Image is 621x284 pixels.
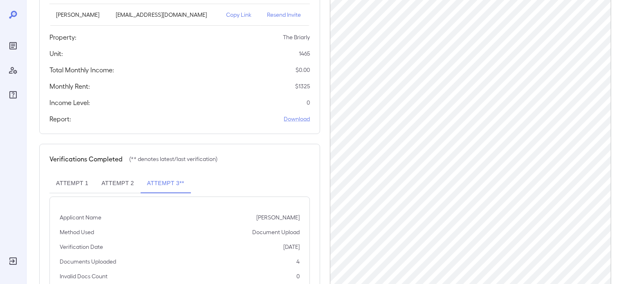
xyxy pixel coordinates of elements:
p: Document Upload [252,228,300,236]
p: 0 [296,272,300,280]
button: Attempt 2 [95,174,140,193]
a: Download [284,115,310,123]
button: Attempt 3** [141,174,191,193]
h5: Verifications Completed [49,154,123,164]
h5: Property: [49,32,76,42]
p: $ 0.00 [296,66,310,74]
p: Documents Uploaded [60,257,116,266]
p: (** denotes latest/last verification) [129,155,217,163]
p: [PERSON_NAME] [256,213,300,221]
p: Copy Link [226,11,254,19]
button: Attempt 1 [49,174,95,193]
h5: Total Monthly Income: [49,65,114,75]
p: Invalid Docs Count [60,272,108,280]
h5: Income Level: [49,98,90,107]
div: Reports [7,39,20,52]
p: Resend Invite [267,11,304,19]
h5: Unit: [49,49,63,58]
p: 4 [296,257,300,266]
div: FAQ [7,88,20,101]
p: 1465 [299,49,310,58]
p: The Briarly [283,33,310,41]
p: [PERSON_NAME] [56,11,103,19]
div: Manage Users [7,64,20,77]
p: [DATE] [283,243,300,251]
p: [EMAIL_ADDRESS][DOMAIN_NAME] [116,11,213,19]
p: Applicant Name [60,213,101,221]
div: Log Out [7,255,20,268]
p: 0 [307,98,310,107]
p: Method Used [60,228,94,236]
h5: Report: [49,114,71,124]
p: Verification Date [60,243,103,251]
p: $ 1325 [295,82,310,90]
h5: Monthly Rent: [49,81,90,91]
